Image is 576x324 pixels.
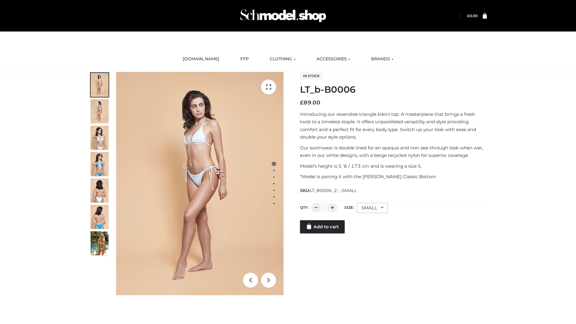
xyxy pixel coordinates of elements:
p: Model’s height is 5 ‘8 / 173 cm and is wearing a size S. [300,162,487,170]
a: CLOTHING [265,52,300,66]
img: ArielClassicBikiniTop_CloudNine_AzureSky_OW114ECO_7-scaled.jpg [91,178,109,202]
img: ArielClassicBikiniTop_CloudNine_AzureSky_OW114ECO_8-scaled.jpg [91,205,109,229]
label: QTY: [300,205,308,210]
a: ACCESSORIES [312,52,355,66]
a: BRANDS [367,52,398,66]
span: £ [300,99,304,106]
bdi: 89.00 [300,99,320,106]
img: ArielClassicBikiniTop_CloudNine_AzureSky_OW114ECO_3-scaled.jpg [91,126,109,150]
span: In stock [300,72,322,79]
a: FFP [236,52,253,66]
bdi: 0.00 [467,13,478,18]
img: ArielClassicBikiniTop_CloudNine_AzureSky_OW114ECO_1-scaled.jpg [91,73,109,97]
img: Schmodel Admin 964 [238,4,328,28]
p: Our swimwear is double lined for an opaque and non-see-through look when wet, even in our white d... [300,144,487,159]
div: SMALL [357,203,388,213]
a: £0.00 [467,13,478,18]
img: ArielClassicBikiniTop_CloudNine_AzureSky_OW114ECO_1 [116,72,283,295]
p: Introducing our reversible triangle bikini top. A masterpiece that brings a fresh twist to a time... [300,110,487,141]
span: LT_B0006_2-_-SMALL [310,188,357,193]
a: [DOMAIN_NAME] [178,52,224,66]
img: ArielClassicBikiniTop_CloudNine_AzureSky_OW114ECO_2-scaled.jpg [91,99,109,123]
span: SKU: [300,187,357,194]
h1: LT_b-B0006 [300,84,487,95]
a: Add to cart [300,220,345,233]
label: Size: [344,205,354,210]
p: *Model is pairing it with the [PERSON_NAME] Classic Bottom [300,173,487,181]
img: ArielClassicBikiniTop_CloudNine_AzureSky_OW114ECO_4-scaled.jpg [91,152,109,176]
img: Arieltop_CloudNine_AzureSky2.jpg [91,231,109,255]
span: £ [467,13,469,18]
